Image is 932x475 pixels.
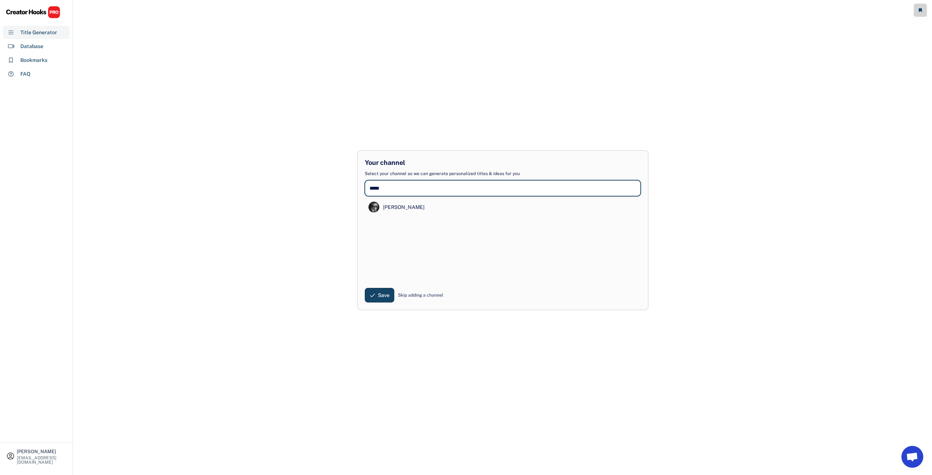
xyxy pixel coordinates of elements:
[365,288,394,302] button: Save
[17,449,66,454] div: [PERSON_NAME]
[20,70,31,78] div: FAQ
[20,29,57,36] div: Title Generator
[368,202,379,213] img: MushM3hzopLr2JXlFRl5Mv4M-weePW6CnSMrOrJe4gaV5lXlMQ764f9qfFXoliD4bCO53zMNPg=s88-c-k-c0xffffffff-no...
[383,204,424,211] div: [PERSON_NAME]
[20,43,43,50] div: Database
[20,56,47,64] div: Bookmarks
[398,292,443,298] div: Skip adding a channel
[6,6,60,19] img: CHPRO%20Logo.svg
[901,446,923,468] a: Open chat
[365,171,520,177] div: Select your channel so we can generate personalized titles & ideas for you
[365,158,405,167] div: Your channel
[17,456,66,464] div: [EMAIL_ADDRESS][DOMAIN_NAME]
